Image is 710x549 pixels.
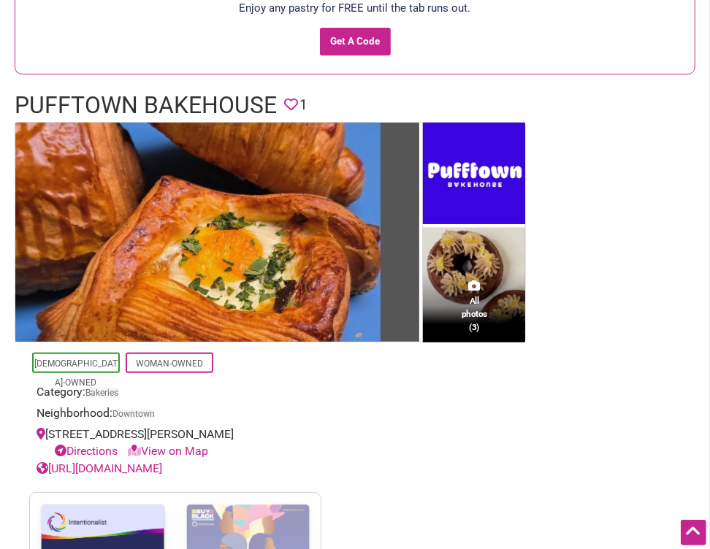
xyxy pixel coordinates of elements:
[136,358,203,369] a: Woman-Owned
[284,95,298,116] span: You must be logged in to save favorites.
[423,123,525,229] img: Pufftown Bakehouse - Logo
[15,123,381,342] img: Pufftown Bakehouse - Croissants
[37,383,314,404] div: Category:
[681,520,706,545] div: Scroll Back to Top
[423,228,525,334] img: Pufftown Bakehouse - Sweet Croissants
[55,444,118,458] a: Directions
[34,358,118,388] a: [DEMOGRAPHIC_DATA]-Owned
[320,28,391,55] input: Get A Code
[128,444,208,458] a: View on Map
[462,295,487,334] span: All photos (3)
[299,95,308,116] span: 1
[15,89,277,122] h1: Pufftown Bakehouse
[112,410,155,418] span: Downtown
[37,426,314,461] div: [STREET_ADDRESS][PERSON_NAME]
[37,461,162,475] a: [URL][DOMAIN_NAME]
[37,404,314,426] div: Neighborhood:
[85,388,118,398] a: Bakeries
